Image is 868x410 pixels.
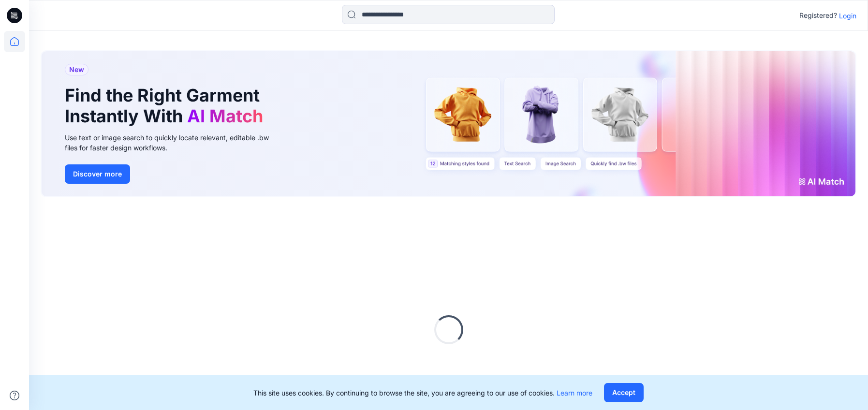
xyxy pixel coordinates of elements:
p: This site uses cookies. By continuing to browse the site, you are agreeing to our use of cookies. [253,388,592,398]
span: AI Match [187,105,263,127]
button: Discover more [65,164,130,184]
p: Registered? [799,10,837,21]
h1: Find the Right Garment Instantly With [65,85,268,127]
a: Learn more [557,389,592,397]
p: Login [839,11,856,21]
button: Accept [604,383,644,402]
span: New [69,64,84,75]
div: Use text or image search to quickly locate relevant, editable .bw files for faster design workflows. [65,132,282,153]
